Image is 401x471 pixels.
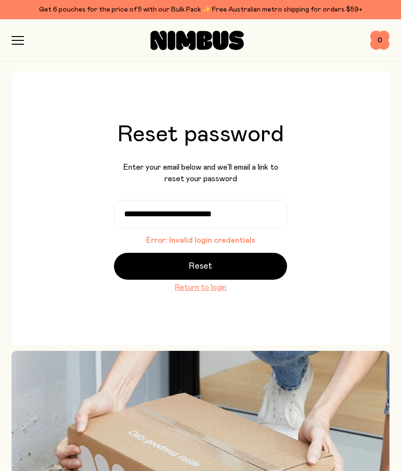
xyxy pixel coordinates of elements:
[114,235,287,245] p: Error: Invalid login credentials
[175,282,226,293] button: Return to login
[114,253,287,280] button: Reset
[117,123,284,146] h1: Reset password
[12,4,389,15] div: Get 6 pouches for the price of 5 with our Bulk Pack ✨ Free Australian metro shipping for orders $59+
[189,260,212,273] span: Reset
[370,31,389,50] button: 0
[114,161,287,185] p: Enter your email below and we’ll email a link to reset your password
